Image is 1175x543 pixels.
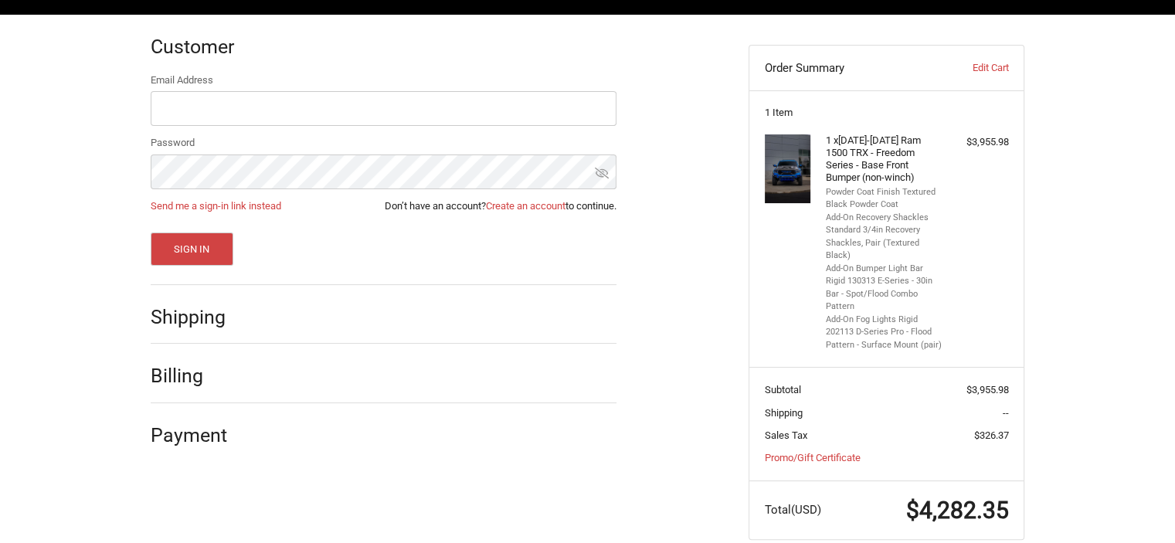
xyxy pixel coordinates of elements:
h3: Order Summary [765,60,932,76]
a: Edit Cart [932,60,1008,76]
span: $4,282.35 [906,497,1009,524]
li: Add-On Recovery Shackles Standard 3/4in Recovery Shackles, Pair (Textured Black) [826,212,944,263]
li: Powder Coat Finish Textured Black Powder Coat [826,186,944,212]
span: $3,955.98 [966,384,1009,395]
li: Add-On Bumper Light Bar Rigid 130313 E-Series - 30in Bar - Spot/Flood Combo Pattern [826,263,944,314]
a: Create an account [486,200,565,212]
span: Don’t have an account? to continue. [385,199,616,214]
span: Total (USD) [765,503,821,517]
h2: Billing [151,364,241,388]
span: Sales Tax [765,429,807,441]
h2: Shipping [151,305,241,329]
label: Password [151,135,616,151]
div: $3,955.98 [948,134,1009,150]
a: Promo/Gift Certificate [765,452,861,463]
iframe: Chat Widget [1098,469,1175,543]
a: Send me a sign-in link instead [151,200,281,212]
label: Email Address [151,73,616,88]
h2: Customer [151,35,241,59]
span: $326.37 [974,429,1009,441]
h3: 1 Item [765,107,1009,119]
h4: 1 x [DATE]-[DATE] Ram 1500 TRX - Freedom Series - Base Front Bumper (non-winch) [826,134,944,185]
span: -- [1003,407,1009,419]
span: Subtotal [765,384,801,395]
span: Shipping [765,407,803,419]
button: Sign In [151,232,233,266]
h2: Payment [151,423,241,447]
li: Add-On Fog Lights Rigid 202113 D-Series Pro - Flood Pattern - Surface Mount (pair) [826,314,944,352]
